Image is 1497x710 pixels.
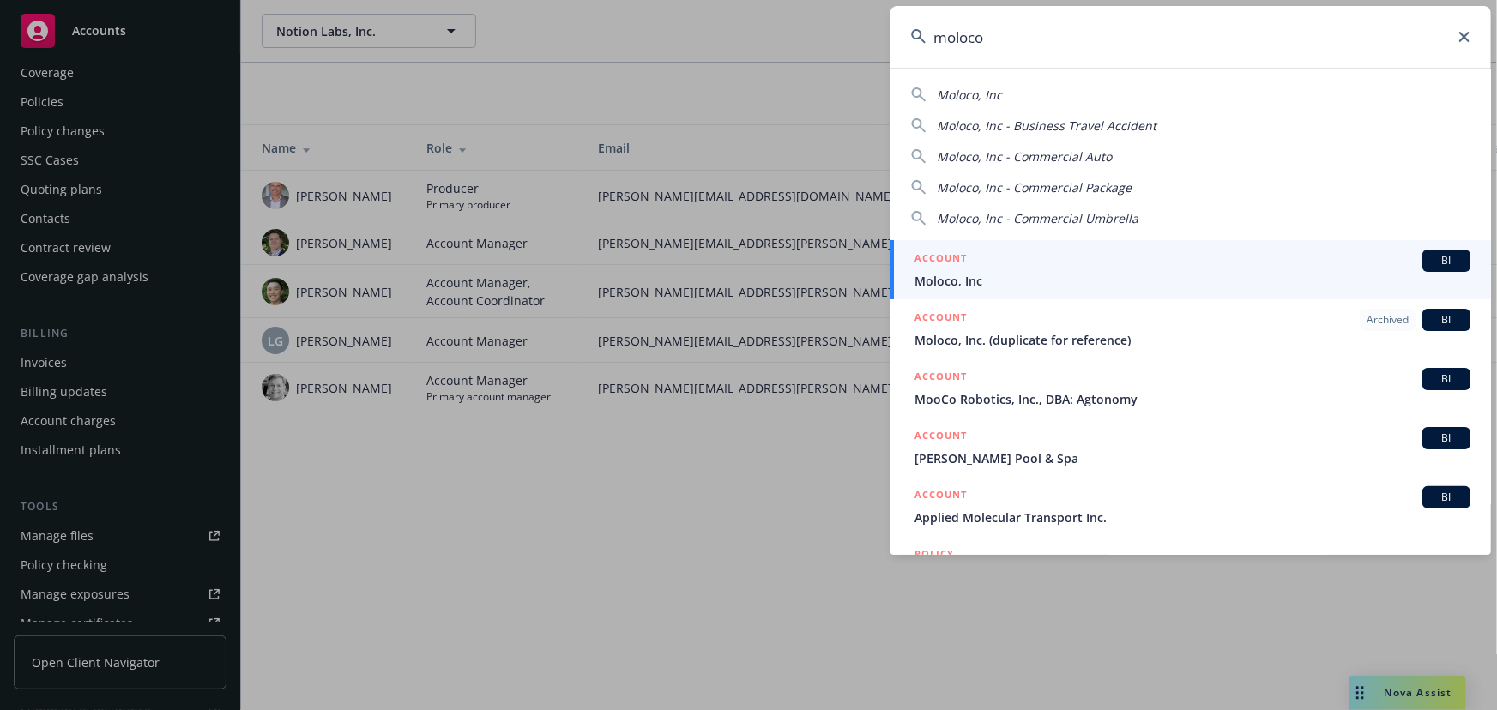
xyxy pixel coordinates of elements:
[1429,430,1464,446] span: BI
[890,299,1491,358] a: ACCOUNTArchivedBIMoloco, Inc. (duplicate for reference)
[890,358,1491,418] a: ACCOUNTBIMooCo Robotics, Inc., DBA: Agtonomy
[914,272,1470,290] span: Moloco, Inc
[890,477,1491,536] a: ACCOUNTBIApplied Molecular Transport Inc.
[1429,371,1464,387] span: BI
[914,449,1470,467] span: [PERSON_NAME] Pool & Spa
[890,240,1491,299] a: ACCOUNTBIMoloco, Inc
[937,148,1112,165] span: Moloco, Inc - Commercial Auto
[937,179,1132,196] span: Moloco, Inc - Commercial Package
[914,508,1470,526] span: Applied Molecular Transport Inc.
[890,6,1491,68] input: Search...
[1429,490,1464,505] span: BI
[914,309,967,329] h5: ACCOUNT
[937,210,1138,226] span: Moloco, Inc - Commercial Umbrella
[914,250,967,270] h5: ACCOUNT
[914,545,954,563] h5: POLICY
[914,368,967,388] h5: ACCOUNT
[914,390,1470,408] span: MooCo Robotics, Inc., DBA: Agtonomy
[1429,312,1464,328] span: BI
[890,536,1491,610] a: POLICY
[914,331,1470,349] span: Moloco, Inc. (duplicate for reference)
[890,418,1491,477] a: ACCOUNTBI[PERSON_NAME] Pool & Spa
[914,427,967,448] h5: ACCOUNT
[937,117,1156,134] span: Moloco, Inc - Business Travel Accident
[1367,312,1409,328] span: Archived
[937,87,1002,103] span: Moloco, Inc
[1429,253,1464,268] span: BI
[914,486,967,507] h5: ACCOUNT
